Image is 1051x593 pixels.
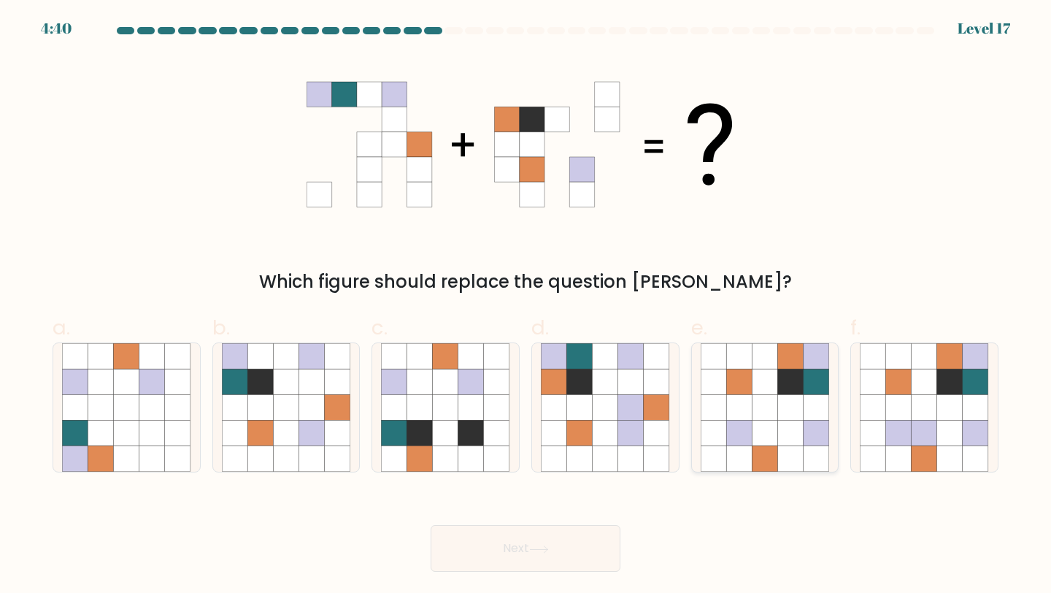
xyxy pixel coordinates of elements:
button: Next [431,525,620,572]
span: a. [53,313,70,342]
div: 4:40 [41,18,72,39]
span: b. [212,313,230,342]
span: f. [850,313,861,342]
span: c. [371,313,388,342]
span: e. [691,313,707,342]
div: Which figure should replace the question [PERSON_NAME]? [61,269,990,295]
span: d. [531,313,549,342]
div: Level 17 [958,18,1010,39]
